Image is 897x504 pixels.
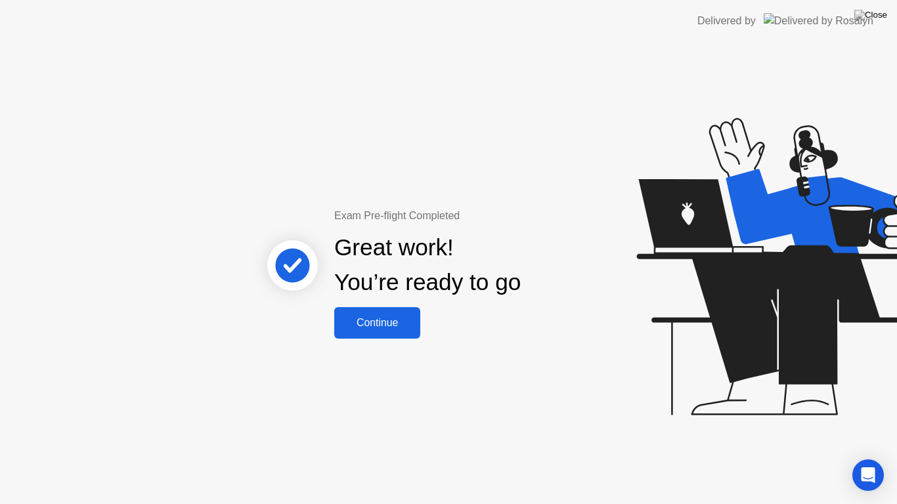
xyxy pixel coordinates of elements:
[854,10,887,20] img: Close
[852,459,884,491] div: Open Intercom Messenger
[697,13,756,29] div: Delivered by
[338,317,416,329] div: Continue
[334,307,420,339] button: Continue
[764,13,873,28] img: Delivered by Rosalyn
[334,208,605,224] div: Exam Pre-flight Completed
[334,230,521,300] div: Great work! You’re ready to go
